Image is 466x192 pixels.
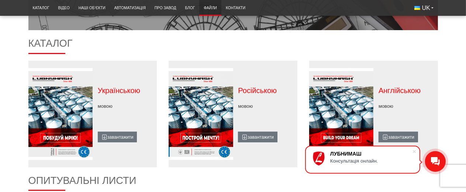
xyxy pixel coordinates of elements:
div: Консультація онлайн. [330,158,412,164]
button: UK [410,2,438,14]
a: Контакти [221,2,250,14]
a: Каталог [28,2,54,14]
a: Наші об’єкти [74,2,110,14]
a: завантажити [379,132,418,142]
p: Англійською [379,85,432,96]
h2: Опитувальні листи [28,175,438,191]
a: завантажити [238,132,277,142]
a: Відео [53,2,74,14]
p: мовою [379,103,432,110]
a: Файли [199,2,221,14]
p: мовою [98,103,152,110]
a: завантажити [98,132,137,142]
p: мовою [238,103,292,110]
a: Блог [181,2,200,14]
a: Автоматизація [110,2,150,14]
p: Українською [98,85,152,96]
img: Українська [414,6,420,10]
span: UK [422,4,430,12]
p: Російською [238,85,292,96]
div: ЛУБНИМАШ [330,151,412,157]
a: Про завод [150,2,181,14]
h2: Каталог [28,38,438,54]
